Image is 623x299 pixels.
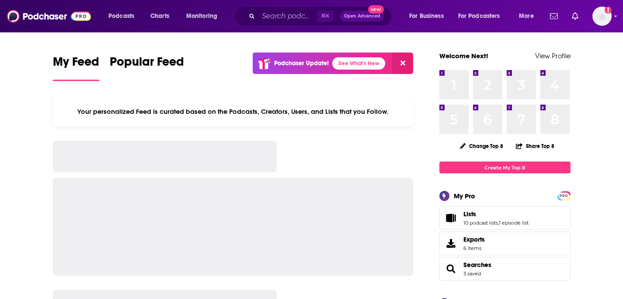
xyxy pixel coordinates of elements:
a: Charts [145,9,174,23]
a: Popular Feed [110,54,184,81]
a: Searches [442,263,460,275]
a: Lists [442,212,460,224]
a: Exports [439,232,571,255]
img: User Profile [592,7,612,26]
button: Show profile menu [592,7,612,26]
span: More [519,10,534,22]
button: Share Top 8 [515,137,555,155]
a: View Profile [535,52,571,60]
a: 10 podcast lists [463,220,498,226]
span: 6 items [463,245,485,251]
a: My Feed [53,54,99,81]
span: Charts [150,10,169,22]
button: open menu [452,9,513,23]
span: Lists [463,210,476,218]
a: See What's New [332,57,385,70]
a: Create My Top 8 [439,162,571,173]
span: Monitoring [186,10,217,22]
button: open menu [180,9,229,23]
span: For Podcasters [458,10,500,22]
span: Exports [463,236,485,243]
span: Popular Feed [110,54,184,74]
span: Exports [442,237,460,250]
span: Lists [439,206,571,230]
button: open menu [403,9,455,23]
div: My Pro [454,192,475,200]
svg: Add a profile image [605,7,612,14]
a: Welcome Next! [439,52,488,60]
span: My Feed [53,54,99,74]
div: Search podcasts, credits, & more... [243,6,400,26]
span: For Business [409,10,444,22]
a: Show notifications dropdown [546,9,561,24]
a: Searches [463,261,491,269]
span: , [498,220,499,226]
a: PRO [559,192,569,199]
span: Open Advanced [344,14,380,18]
a: 3 saved [463,271,481,277]
img: Podchaser - Follow, Share and Rate Podcasts [7,8,91,25]
button: Open AdvancedNew [340,11,384,21]
input: Search podcasts, credits, & more... [258,9,317,23]
p: Podchaser Update! [274,60,329,67]
span: Logged in as systemsteam [592,7,612,26]
button: Change Top 8 [455,141,509,151]
div: Your personalized Feed is curated based on the Podcasts, Creators, Users, and Lists that you Follow. [53,97,414,127]
span: ⌘ K [317,11,333,22]
span: Podcasts [108,10,134,22]
span: Searches [439,257,571,281]
a: Show notifications dropdown [568,9,582,24]
a: 1 episode list [499,220,529,226]
button: open menu [102,9,146,23]
button: open menu [513,9,545,23]
a: Lists [463,210,529,218]
span: New [368,5,384,14]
